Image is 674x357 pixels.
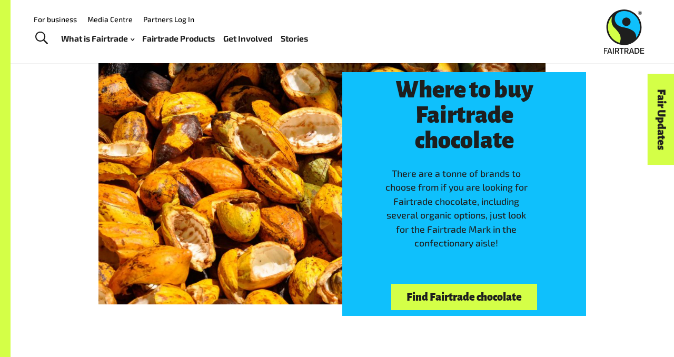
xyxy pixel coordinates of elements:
a: Find Fairtrade chocolate [391,284,537,311]
a: Toggle Search [28,25,54,52]
a: Media Centre [87,15,133,24]
a: Partners Log In [143,15,194,24]
span: There are a tonne of brands to choose from if you are looking for Fairtrade chocolate, including ... [385,167,528,249]
a: Stories [281,31,308,46]
img: Fairtrade Australia New Zealand logo [604,9,645,54]
h3: Where to buy Fairtrade chocolate [383,78,546,154]
a: Fairtrade Products [142,31,215,46]
a: Get Involved [223,31,272,46]
a: For business [34,15,77,24]
a: What is Fairtrade [61,31,134,46]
